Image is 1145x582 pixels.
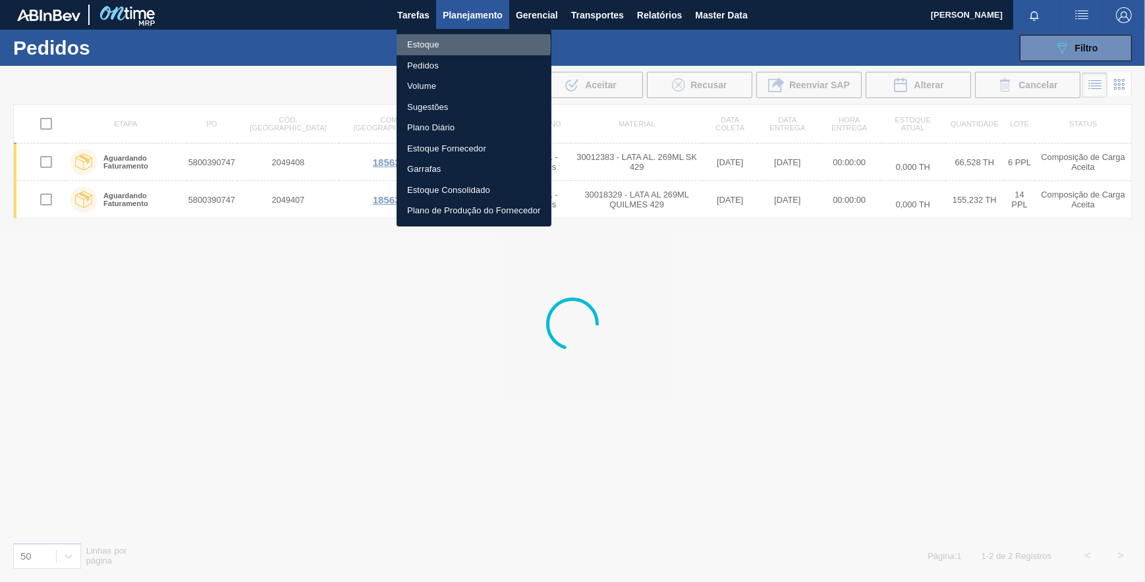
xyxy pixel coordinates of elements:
a: Plano Diário [397,117,551,138]
a: Volume [397,76,551,97]
a: Estoque [397,34,551,55]
a: Estoque Fornecedor [397,138,551,159]
a: Pedidos [397,55,551,76]
a: Estoque Consolidado [397,180,551,201]
a: Sugestões [397,97,551,118]
a: Plano de Produção do Fornecedor [397,200,551,221]
a: Garrafas [397,159,551,180]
